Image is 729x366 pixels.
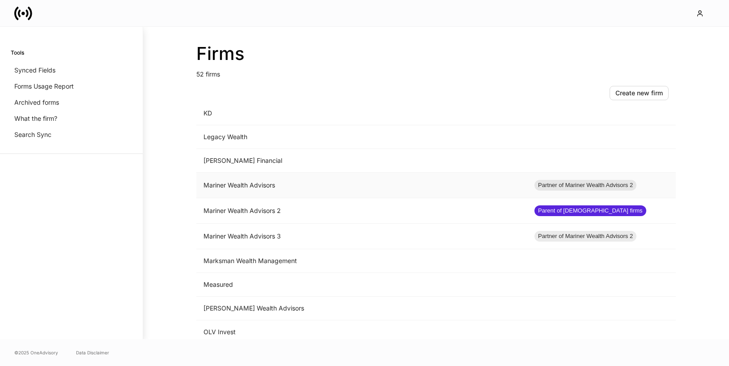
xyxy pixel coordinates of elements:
a: Synced Fields [11,62,132,78]
span: Partner of Mariner Wealth Advisors 2 [534,232,636,241]
td: Measured [196,273,527,297]
a: Forms Usage Report [11,78,132,94]
td: Mariner Wealth Advisors [196,173,527,198]
h2: Firms [196,43,676,64]
span: Parent of [DEMOGRAPHIC_DATA] firms [534,206,646,215]
td: [PERSON_NAME] Wealth Advisors [196,297,527,320]
td: KD [196,102,527,125]
span: Partner of Mariner Wealth Advisors 2 [534,181,636,190]
p: Search Sync [14,130,51,139]
td: OLV Invest [196,320,527,344]
div: Create new firm [615,89,663,98]
a: Archived forms [11,94,132,111]
p: Synced Fields [14,66,55,75]
button: Create new firm [610,86,669,100]
td: Mariner Wealth Advisors 2 [196,198,527,224]
span: © 2025 OneAdvisory [14,349,58,356]
p: 52 firms [196,64,676,79]
td: Legacy Wealth [196,125,527,149]
p: What the firm? [14,114,57,123]
td: Marksman Wealth Management [196,249,527,273]
td: Mariner Wealth Advisors 3 [196,224,527,249]
p: Forms Usage Report [14,82,74,91]
a: Data Disclaimer [76,349,109,356]
td: [PERSON_NAME] Financial [196,149,527,173]
a: What the firm? [11,111,132,127]
h6: Tools [11,48,24,57]
a: Search Sync [11,127,132,143]
p: Archived forms [14,98,59,107]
